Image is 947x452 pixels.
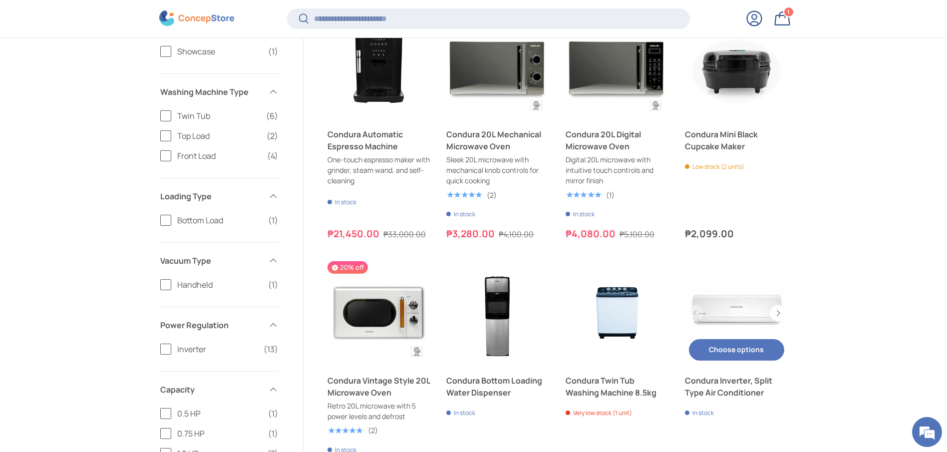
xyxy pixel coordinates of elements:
[566,375,669,399] a: Condura Twin Tub Washing Machine 8.5kg
[685,375,788,399] a: Condura Inverter, Split Type Air Conditioner
[160,384,262,396] span: Capacity
[327,128,431,152] a: Condura Automatic Espresso Machine
[268,408,278,420] span: (1)
[160,319,262,331] span: Power Regulation
[177,130,261,142] span: Top Load
[160,86,262,98] span: Washing Machine Type
[160,243,278,279] summary: Vacuum Type
[160,74,278,110] summary: Washing Machine Type
[160,255,262,267] span: Vacuum Type
[159,11,234,26] img: ConcepStore
[264,343,278,355] span: (13)
[160,307,278,343] summary: Power Regulation
[327,15,431,118] a: Condura Automatic Espresso Machine
[160,372,278,408] summary: Capacity
[177,150,261,162] span: Front Load
[446,375,550,399] a: Condura Bottom Loading Water Dispenser
[446,128,550,152] a: Condura 20L Mechanical Microwave Oven
[566,15,669,118] a: Condura 20L Digital Microwave Oven
[267,150,278,162] span: (4)
[685,128,788,152] a: Condura Mini Black Cupcake Maker
[177,45,262,57] span: Showcase
[177,214,262,226] span: Bottom Load
[327,261,431,365] a: Condura Vintage Style 20L Microwave Oven
[267,130,278,142] span: (2)
[268,45,278,57] span: (1)
[327,375,431,399] a: Condura Vintage Style 20L Microwave Oven
[446,15,550,118] a: Condura 20L Mechanical Microwave Oven
[177,428,262,440] span: 0.75 HP
[566,128,669,152] a: Condura 20L Digital Microwave Oven
[566,261,669,365] a: Condura Twin Tub Washing Machine 8.5kg
[685,15,788,118] a: Condura Mini Black Cupcake Maker
[160,178,278,214] summary: Loading Type
[787,8,790,16] span: 1
[685,261,788,365] a: Condura Inverter, Split Type Air Conditioner
[268,428,278,440] span: (1)
[177,408,262,420] span: 0.5 HP
[268,279,278,291] span: (1)
[266,110,278,122] span: (6)
[689,339,784,361] button: Choose options
[177,279,262,291] span: Handheld
[268,214,278,226] span: (1)
[177,343,258,355] span: Inverter
[446,261,550,365] a: Condura Bottom Loading Water Dispenser
[327,261,368,274] span: 20% off
[177,110,260,122] span: Twin Tub
[566,261,669,365] img: condura-twin-tub-washing-machine-8-5kg-front-view-concepstore
[160,190,262,202] span: Loading Type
